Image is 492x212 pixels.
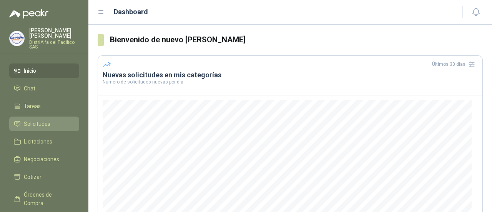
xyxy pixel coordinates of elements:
span: Negociaciones [24,155,59,164]
span: Cotizar [24,173,42,181]
div: Últimos 30 días [432,58,478,70]
a: Chat [9,81,79,96]
h3: Nuevas solicitudes en mis categorías [103,70,478,80]
span: Chat [24,84,35,93]
a: Licitaciones [9,134,79,149]
p: [PERSON_NAME] [PERSON_NAME] [29,28,79,38]
a: Tareas [9,99,79,114]
a: Inicio [9,63,79,78]
h1: Dashboard [114,7,148,17]
img: Company Logo [10,31,24,46]
a: Órdenes de Compra [9,187,79,210]
h3: Bienvenido de nuevo [PERSON_NAME] [110,34,483,46]
a: Cotizar [9,170,79,184]
p: DistriAlfa del Pacifico SAS [29,40,79,49]
span: Solicitudes [24,120,50,128]
p: Número de solicitudes nuevas por día [103,80,478,84]
span: Tareas [24,102,41,110]
span: Licitaciones [24,137,52,146]
span: Órdenes de Compra [24,190,72,207]
span: Inicio [24,67,36,75]
img: Logo peakr [9,9,48,18]
a: Negociaciones [9,152,79,167]
a: Solicitudes [9,117,79,131]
